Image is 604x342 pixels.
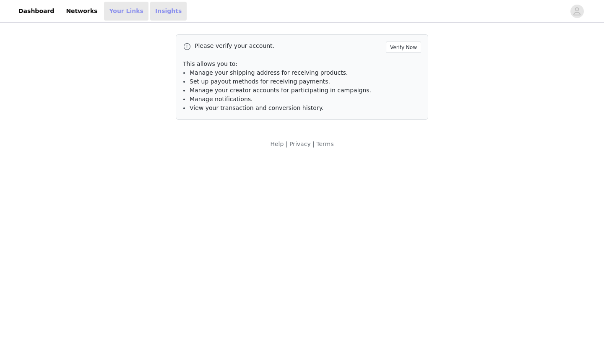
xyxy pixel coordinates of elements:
span: View your transaction and conversion history. [190,104,323,111]
a: Help [270,141,284,147]
span: Manage notifications. [190,96,253,102]
span: Manage your creator accounts for participating in campaigns. [190,87,371,94]
a: Terms [316,141,333,147]
a: Networks [61,2,102,21]
a: Insights [150,2,187,21]
a: Privacy [289,141,311,147]
span: | [286,141,288,147]
p: Please verify your account. [195,42,383,50]
span: Set up payout methods for receiving payments. [190,78,330,85]
a: Your Links [104,2,148,21]
div: avatar [573,5,581,18]
span: Manage your shipping address for receiving products. [190,69,348,76]
span: | [312,141,315,147]
p: This allows you to: [183,60,421,68]
button: Verify Now [386,42,421,53]
a: Dashboard [13,2,59,21]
